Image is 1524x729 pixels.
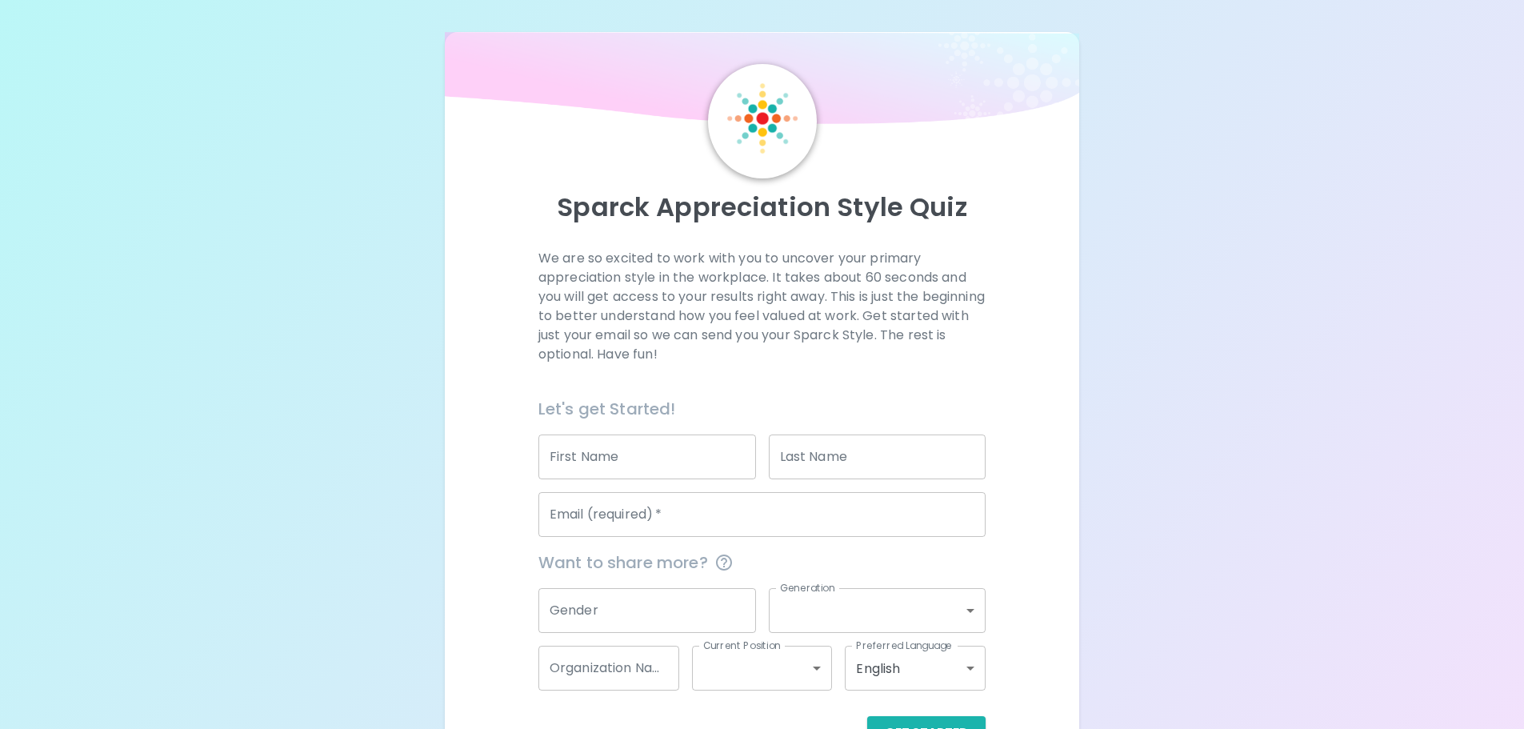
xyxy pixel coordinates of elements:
[845,646,986,691] div: English
[856,639,952,652] label: Preferred Language
[445,32,1080,132] img: wave
[714,553,734,572] svg: This information is completely confidential and only used for aggregated appreciation studies at ...
[780,581,835,595] label: Generation
[538,249,986,364] p: We are so excited to work with you to uncover your primary appreciation style in the workplace. I...
[538,396,986,422] h6: Let's get Started!
[727,83,798,154] img: Sparck Logo
[703,639,781,652] label: Current Position
[538,550,986,575] span: Want to share more?
[464,191,1061,223] p: Sparck Appreciation Style Quiz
